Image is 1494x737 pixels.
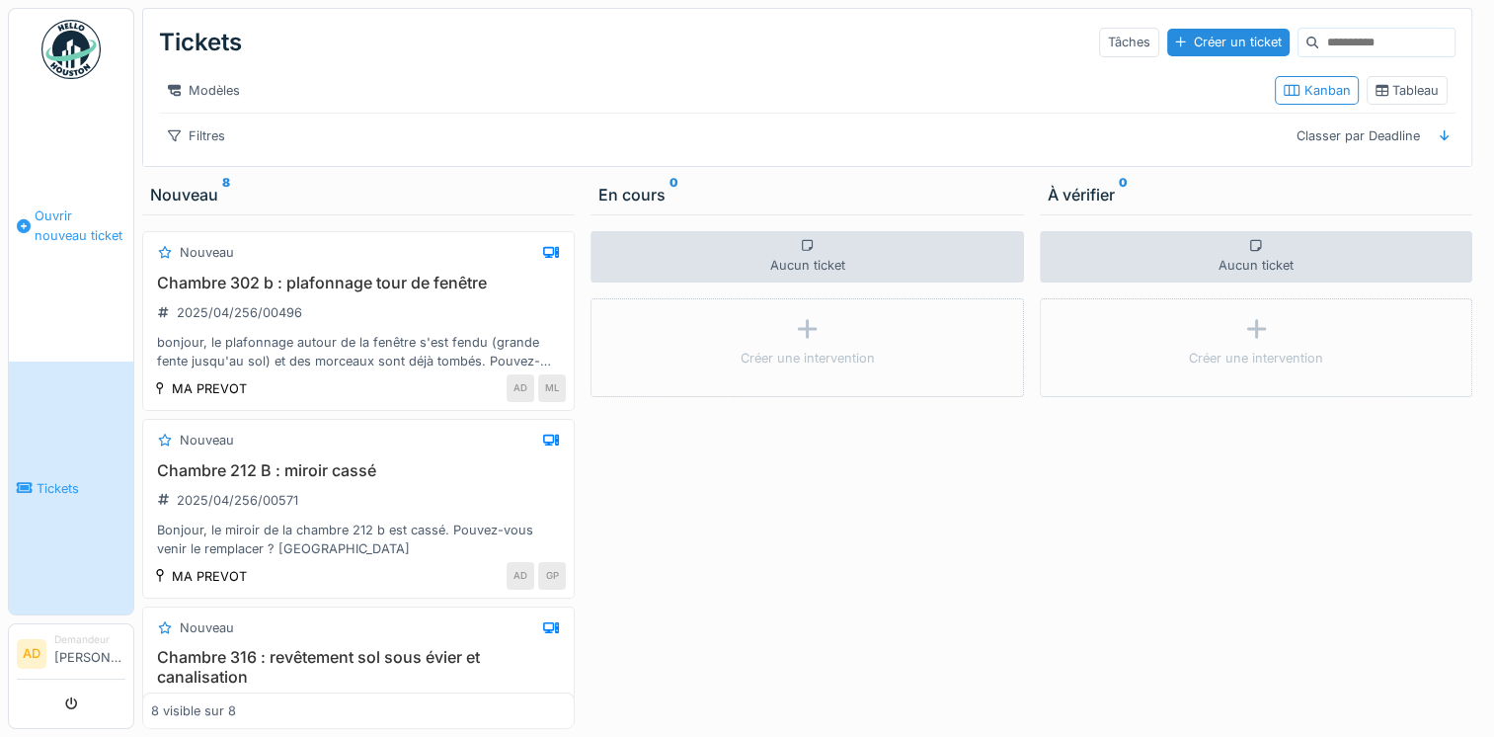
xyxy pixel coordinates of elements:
h3: Chambre 212 B : miroir cassé [151,461,566,480]
li: [PERSON_NAME] [54,632,125,675]
span: Ouvrir nouveau ticket [35,206,125,244]
div: Aucun ticket [1040,231,1472,283]
div: AD [507,374,534,402]
div: Filtres [159,122,234,150]
div: ML [538,374,566,402]
sup: 0 [669,183,678,206]
div: En cours [598,183,1015,206]
a: Ouvrir nouveau ticket [9,90,133,362]
div: Classer par Deadline [1288,122,1429,150]
sup: 0 [1119,183,1128,206]
div: Nouveau [180,618,234,637]
div: bonjour, le plafonnage autour de la fenêtre s'est fendu (grande fente jusqu'au sol) et des morcea... [151,333,566,370]
div: Nouveau [180,243,234,262]
div: Tickets [159,17,242,68]
a: Tickets [9,362,133,614]
h3: Chambre 316 : revêtement sol sous évier et canalisation [151,648,566,686]
div: Tâches [1099,28,1159,56]
sup: 8 [222,183,230,206]
h3: Chambre 302 b : plafonnage tour de fenêtre [151,274,566,292]
div: Créer un ticket [1167,29,1290,55]
div: À vérifier [1048,183,1464,206]
div: 8 visible sur 8 [151,701,236,720]
li: AD [17,639,46,669]
div: Créer une intervention [1189,349,1323,368]
div: Nouveau [150,183,567,206]
div: MA PREVOT [172,567,247,586]
div: Nouveau [180,431,234,450]
div: Créer une intervention [741,349,875,368]
div: GP [538,562,566,590]
div: Kanban [1284,81,1350,100]
div: AD [507,562,534,590]
a: AD Demandeur[PERSON_NAME] [17,632,125,680]
span: Tickets [37,479,125,498]
div: Bonjour, le miroir de la chambre 212 b est cassé. Pouvez-vous venir le remplacer ? [GEOGRAPHIC_DATA] [151,521,566,558]
div: MA PREVOT [172,379,247,398]
div: Modèles [159,76,249,105]
div: Tableau [1376,81,1439,100]
div: Aucun ticket [590,231,1023,283]
div: 2025/04/256/00571 [177,491,298,510]
div: Demandeur [54,632,125,647]
img: Badge_color-CXgf-gQk.svg [41,20,101,79]
div: 2025/04/256/00496 [177,303,302,322]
